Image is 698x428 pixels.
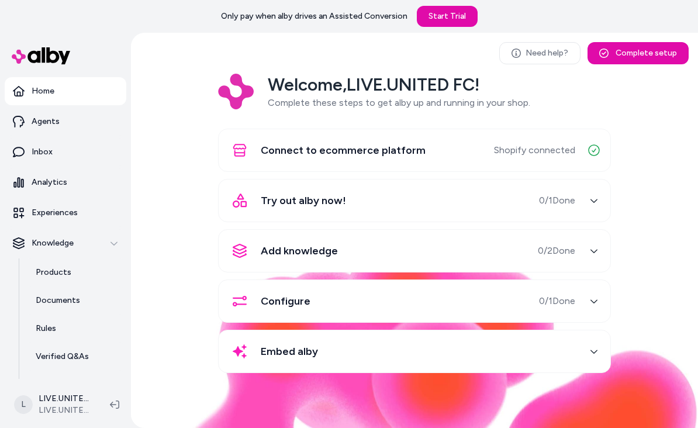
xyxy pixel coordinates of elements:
span: Embed alby [261,343,318,360]
button: Add knowledge0/2Done [226,237,603,265]
p: Documents [36,295,80,306]
span: 0 / 1 Done [539,294,575,308]
img: Logo [218,74,254,109]
a: Agents [5,108,126,136]
p: Home [32,85,54,97]
span: Shopify connected [494,143,575,157]
a: Verified Q&As [24,343,126,371]
h2: Welcome, LIVE.UNITED FC ! [268,74,530,96]
span: Configure [261,293,310,309]
p: Only pay when alby drives an Assisted Conversion [221,11,407,22]
button: Embed alby [226,337,603,365]
button: Knowledge [5,229,126,257]
p: Knowledge [32,237,74,249]
a: Documents [24,287,126,315]
span: Complete these steps to get alby up and running in your shop. [268,97,530,108]
p: Verified Q&As [36,351,89,363]
a: Analytics [5,168,126,196]
button: Configure0/1Done [226,287,603,315]
a: Need help? [499,42,580,64]
span: 0 / 1 Done [539,194,575,208]
span: Add knowledge [261,243,338,259]
a: Products [24,258,126,287]
p: Rules [36,323,56,334]
span: Connect to ecommerce platform [261,142,426,158]
span: 0 / 2 Done [538,244,575,258]
a: Inbox [5,138,126,166]
button: LLIVE.UNITED FC ShopifyLIVE.UNITED FC [7,386,101,423]
p: Inbox [32,146,53,158]
span: L [14,395,33,414]
a: Experiences [5,199,126,227]
p: Experiences [32,207,78,219]
img: alby Logo [12,47,70,64]
a: Rules [24,315,126,343]
p: Agents [32,116,60,127]
button: Try out alby now!0/1Done [226,187,603,215]
a: Start Trial [417,6,478,27]
a: Home [5,77,126,105]
p: Products [36,267,71,278]
span: LIVE.UNITED FC [39,405,91,416]
span: Try out alby now! [261,192,346,209]
p: LIVE.UNITED FC Shopify [39,393,91,405]
button: Complete setup [588,42,689,64]
a: Reviews [24,371,126,399]
img: alby Bubble [131,232,698,428]
button: Connect to ecommerce platformShopify connected [226,136,603,164]
p: Analytics [32,177,67,188]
